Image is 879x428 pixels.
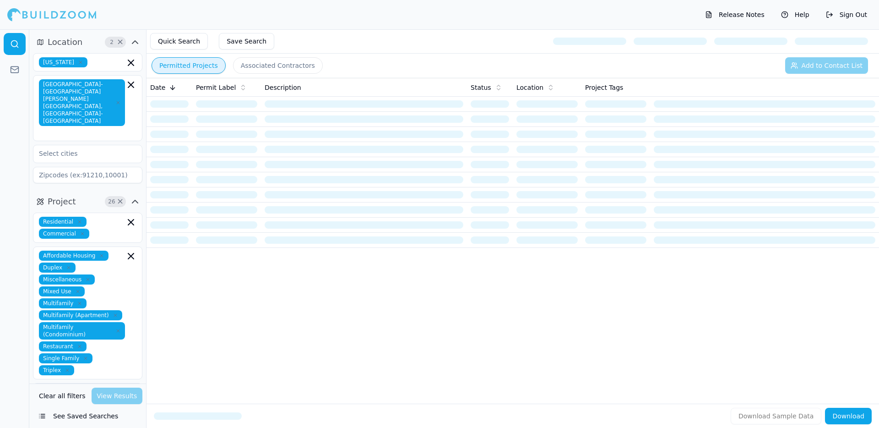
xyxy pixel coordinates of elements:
[37,388,88,404] button: Clear all filters
[48,36,82,49] span: Location
[107,197,116,206] span: 26
[33,145,130,162] input: Select cities
[33,194,142,209] button: Project26Clear Project filters
[39,341,87,351] span: Restaurant
[39,365,74,375] span: Triplex
[39,217,87,227] span: Residential
[33,35,142,49] button: Location2Clear Location filters
[516,83,543,92] span: Location
[39,322,125,340] span: Multifamily (Condominium)
[700,7,769,22] button: Release Notes
[821,7,872,22] button: Sign Out
[117,199,124,204] span: Clear Project filters
[39,310,122,320] span: Multifamily (Apartment)
[117,40,124,44] span: Clear Location filters
[150,83,165,92] span: Date
[585,83,623,92] span: Project Tags
[33,167,142,183] input: Zipcodes (ex:91210,10001)
[39,57,87,67] span: [US_STATE]
[39,286,85,296] span: Mixed Use
[39,229,89,239] span: Commercial
[471,83,491,92] span: Status
[39,274,95,285] span: Miscellaneous
[150,33,208,49] button: Quick Search
[48,195,76,208] span: Project
[825,408,872,424] button: Download
[33,408,142,424] button: See Saved Searches
[39,353,92,363] span: Single Family
[265,83,301,92] span: Description
[196,83,236,92] span: Permit Label
[39,263,76,273] span: Duplex
[39,79,125,126] span: [GEOGRAPHIC_DATA]-[GEOGRAPHIC_DATA][PERSON_NAME][GEOGRAPHIC_DATA], [GEOGRAPHIC_DATA]-[GEOGRAPHIC_...
[152,57,226,74] button: Permitted Projects
[219,33,274,49] button: Save Search
[776,7,814,22] button: Help
[39,298,87,308] span: Multifamily
[233,57,323,74] button: Associated Contractors
[39,251,109,261] span: Affordable Housing
[107,38,116,47] span: 2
